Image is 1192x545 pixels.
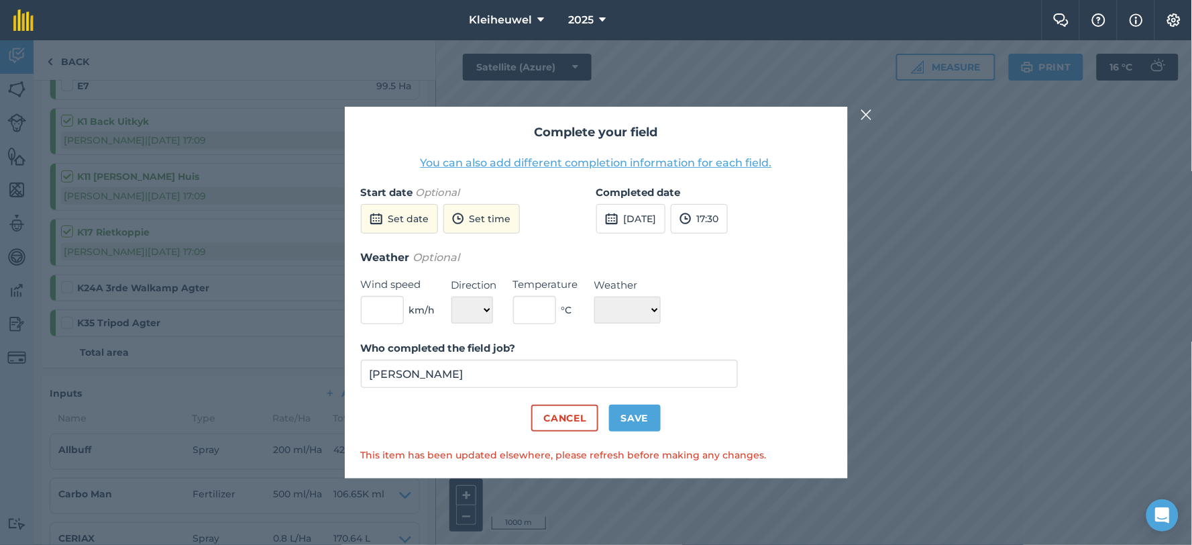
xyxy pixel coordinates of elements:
button: Save [609,405,661,432]
label: Wind speed [361,277,435,293]
h3: Weather [361,249,832,266]
button: Cancel [531,405,598,432]
img: Two speech bubbles overlapping with the left bubble in the forefront [1053,13,1069,27]
label: Direction [451,277,497,293]
img: svg+xml;base64,PD94bWwgdmVyc2lvbj0iMS4wIiBlbmNvZGluZz0idXRmLTgiPz4KPCEtLSBHZW5lcmF0b3I6IEFkb2JlIE... [452,211,464,227]
button: [DATE] [596,204,665,234]
strong: Completed date [596,186,681,199]
em: Optional [413,251,460,264]
strong: Who completed the field job? [361,342,516,354]
span: km/h [409,303,435,317]
span: ° C [561,303,572,317]
img: svg+xml;base64,PD94bWwgdmVyc2lvbj0iMS4wIiBlbmNvZGluZz0idXRmLTgiPz4KPCEtLSBHZW5lcmF0b3I6IEFkb2JlIE... [680,211,692,227]
label: Temperature [513,277,578,293]
button: Set time [443,204,520,234]
button: You can also add different completion information for each field. [421,155,772,171]
strong: Start date [361,186,413,199]
img: A cog icon [1166,13,1182,27]
em: Optional [416,186,460,199]
img: svg+xml;base64,PD94bWwgdmVyc2lvbj0iMS4wIiBlbmNvZGluZz0idXRmLTgiPz4KPCEtLSBHZW5lcmF0b3I6IEFkb2JlIE... [605,211,618,227]
div: Open Intercom Messenger [1146,499,1179,532]
img: svg+xml;base64,PHN2ZyB4bWxucz0iaHR0cDovL3d3dy53My5vcmcvMjAwMC9zdmciIHdpZHRoPSIyMiIgaGVpZ2h0PSIzMC... [861,107,873,123]
h2: Complete your field [361,123,832,142]
img: svg+xml;base64,PD94bWwgdmVyc2lvbj0iMS4wIiBlbmNvZGluZz0idXRmLTgiPz4KPCEtLSBHZW5lcmF0b3I6IEFkb2JlIE... [370,211,383,227]
img: A question mark icon [1091,13,1107,27]
button: Set date [361,204,438,234]
p: This item has been updated elsewhere, please refresh before making any changes. [361,448,832,462]
button: 17:30 [671,204,728,234]
span: Kleiheuwel [469,12,532,28]
img: fieldmargin Logo [13,9,34,31]
span: 2025 [568,12,594,28]
label: Weather [594,277,661,293]
img: svg+xml;base64,PHN2ZyB4bWxucz0iaHR0cDovL3d3dy53My5vcmcvMjAwMC9zdmciIHdpZHRoPSIxNyIgaGVpZ2h0PSIxNy... [1130,12,1143,28]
